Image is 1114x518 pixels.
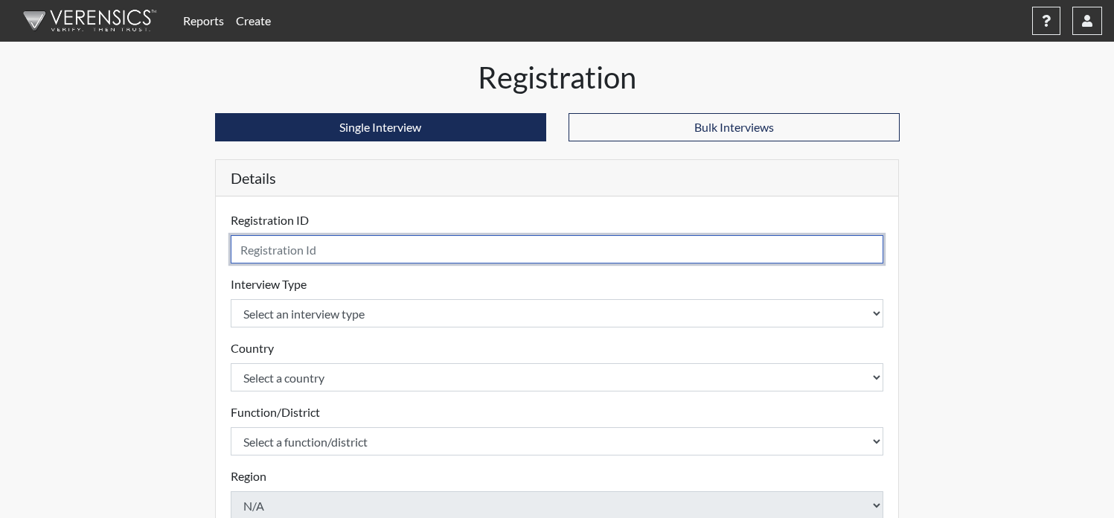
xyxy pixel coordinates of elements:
h1: Registration [215,60,900,95]
a: Create [230,6,277,36]
button: Bulk Interviews [569,113,900,141]
h5: Details [216,160,899,196]
label: Country [231,339,274,357]
label: Registration ID [231,211,309,229]
label: Function/District [231,403,320,421]
button: Single Interview [215,113,546,141]
label: Interview Type [231,275,307,293]
input: Insert a Registration ID, which needs to be a unique alphanumeric value for each interviewee [231,235,884,263]
label: Region [231,467,266,485]
a: Reports [177,6,230,36]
